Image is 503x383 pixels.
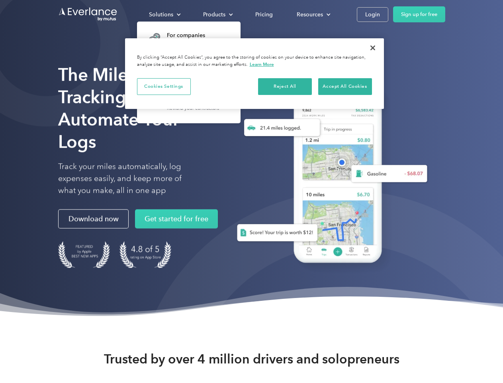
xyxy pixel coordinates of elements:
a: Go to homepage [58,7,118,22]
div: Privacy [125,38,384,109]
a: Login [357,7,388,22]
a: Download now [58,209,129,229]
div: Cookie banner [125,38,384,109]
nav: Solutions [137,22,241,123]
button: Accept All Cookies [318,78,372,95]
button: Cookies Settings [137,78,191,95]
div: Resources [289,8,337,22]
img: Badge for Featured by Apple Best New Apps [58,241,110,268]
a: For companiesEasy vehicle reimbursements [141,26,234,52]
div: For companies [167,32,230,39]
img: 4.9 out of 5 stars on the app store [119,241,171,268]
div: By clicking “Accept All Cookies”, you agree to the storing of cookies on your device to enhance s... [137,54,372,68]
div: Resources [297,10,323,20]
div: Products [203,10,225,20]
button: Reject All [258,78,312,95]
a: Sign up for free [393,6,445,22]
div: Pricing [255,10,273,20]
button: Close [364,39,382,57]
p: Track your miles automatically, log expenses easily, and keep more of what you make, all in one app [58,161,200,197]
img: Everlance, mileage tracker app, expense tracking app [224,76,434,275]
div: Solutions [149,10,173,20]
div: Solutions [141,8,187,22]
div: Login [365,10,380,20]
a: Pricing [247,8,281,22]
a: More information about your privacy, opens in a new tab [250,61,274,67]
strong: Trusted by over 4 million drivers and solopreneurs [104,351,399,367]
a: Get started for free [135,209,218,229]
div: Products [195,8,239,22]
